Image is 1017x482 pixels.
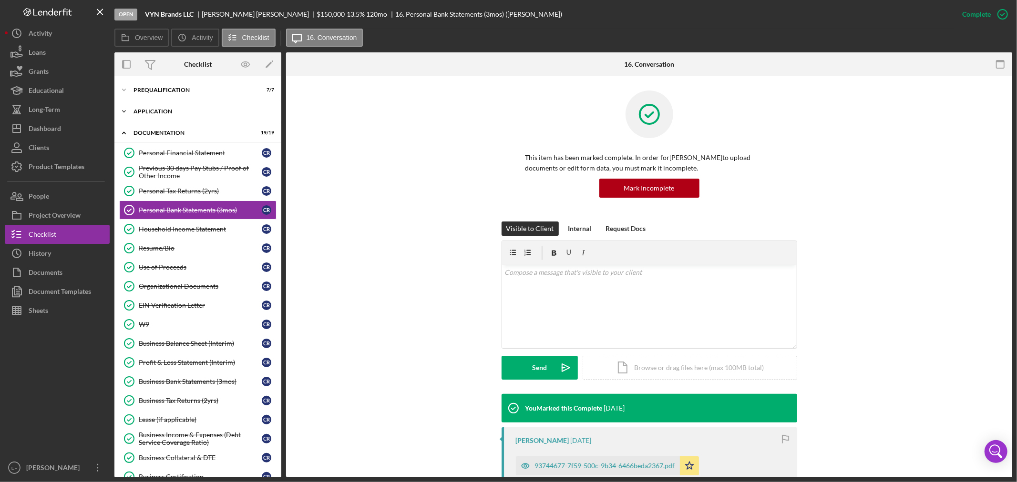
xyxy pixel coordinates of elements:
label: Activity [192,34,213,41]
a: Organizational DocumentsCR [119,277,277,296]
time: 2025-08-17 03:03 [604,404,625,412]
div: Visible to Client [506,221,554,236]
div: Open Intercom Messenger [985,440,1007,463]
a: Personal Bank Statements (3mos)CR [119,201,277,220]
time: 2025-08-16 21:03 [571,437,592,444]
a: EIN Verification LetterCR [119,296,277,315]
div: Lease (if applicable) [139,416,262,423]
div: Personal Bank Statements (3mos) [139,206,262,214]
div: Activity [29,24,52,45]
div: C R [262,453,271,462]
div: EIN Verification Letter [139,301,262,309]
a: Lease (if applicable)CR [119,410,277,429]
div: [PERSON_NAME] [24,458,86,480]
button: Checklist [222,29,276,47]
label: 16. Conversation [307,34,357,41]
div: Business Tax Returns (2yrs) [139,397,262,404]
div: Documentation [134,130,250,136]
a: Loans [5,43,110,62]
button: Mark Incomplete [599,179,699,198]
button: Project Overview [5,206,110,225]
button: Documents [5,263,110,282]
div: Business Balance Sheet (Interim) [139,340,262,347]
button: Checklist [5,225,110,244]
div: Long-Term [29,100,60,121]
a: Business Collateral & DTECR [119,448,277,467]
div: 120 mo [366,10,387,18]
div: Mark Incomplete [624,179,675,198]
div: Personal Financial Statement [139,149,262,157]
div: Internal [568,221,592,236]
div: 19 / 19 [257,130,274,136]
div: C R [262,396,271,405]
button: Product Templates [5,157,110,176]
div: History [29,244,51,265]
div: Send [532,356,547,380]
a: Long-Term [5,100,110,119]
div: Document Templates [29,282,91,303]
label: Checklist [242,34,269,41]
div: 7 / 7 [257,87,274,93]
a: Business Tax Returns (2yrs)CR [119,391,277,410]
a: Business Balance Sheet (Interim)CR [119,334,277,353]
div: Checklist [29,225,56,246]
div: Organizational Documents [139,282,262,290]
div: C R [262,434,271,443]
a: Use of ProceedsCR [119,258,277,277]
b: VYN Brands LLC [145,10,194,18]
div: 16. Conversation [624,60,674,68]
div: 13.5 % [347,10,365,18]
div: C R [262,281,271,291]
button: Internal [564,221,596,236]
button: History [5,244,110,263]
div: Business Collateral & DTE [139,454,262,462]
button: 93744677-7f59-500c-9b34-6466beda2367.pdf [516,456,699,475]
div: Sheets [29,301,48,322]
div: Profit & Loss Statement (Interim) [139,359,262,366]
div: Dashboard [29,119,61,141]
p: This item has been marked complete. In order for [PERSON_NAME] to upload documents or edit form d... [525,152,773,174]
div: Household Income Statement [139,225,262,233]
a: Resume/BioCR [119,239,277,258]
a: Household Income StatementCR [119,220,277,239]
div: W9 [139,321,262,328]
button: Activity [171,29,219,47]
div: Previous 30 days Pay Stubs / Proof of Other Income [139,164,262,180]
div: Clients [29,138,49,160]
button: Grants [5,62,110,81]
text: EF [11,465,17,471]
a: Business Bank Statements (3mos)CR [119,372,277,391]
div: Documents [29,263,62,284]
button: Dashboard [5,119,110,138]
label: Overview [135,34,163,41]
button: Educational [5,81,110,100]
button: People [5,187,110,206]
button: Clients [5,138,110,157]
div: Personal Tax Returns (2yrs) [139,187,262,195]
a: Personal Financial StatementCR [119,143,277,162]
div: C R [262,358,271,367]
button: Activity [5,24,110,43]
div: C R [262,301,271,310]
a: W9CR [119,315,277,334]
div: Use of Proceeds [139,263,262,271]
div: C R [262,205,271,215]
button: Document Templates [5,282,110,301]
a: Previous 30 days Pay Stubs / Proof of Other IncomeCR [119,162,277,181]
div: C R [262,243,271,253]
button: Sheets [5,301,110,320]
div: C R [262,472,271,482]
div: C R [262,148,271,158]
div: C R [262,320,271,329]
div: People [29,187,49,208]
div: Grants [29,62,49,83]
div: [PERSON_NAME] [PERSON_NAME] [202,10,317,18]
a: Business Income & Expenses (Debt Service Coverage Ratio)CR [119,429,277,448]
